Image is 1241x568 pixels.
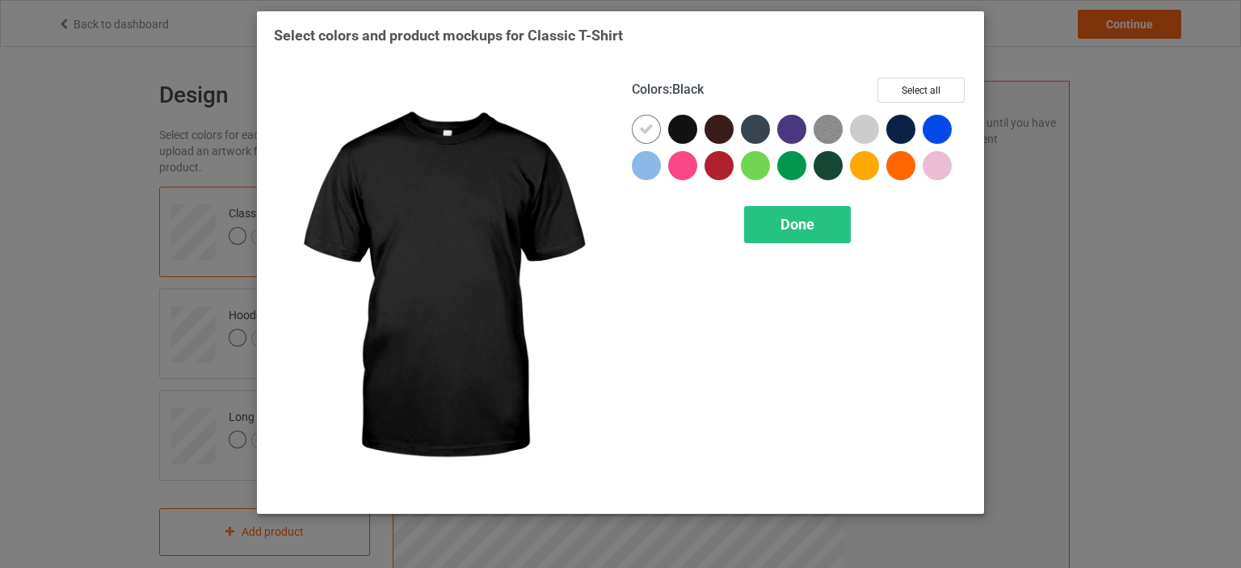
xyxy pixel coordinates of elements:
img: heather_texture.png [814,115,843,144]
span: Black [672,82,704,97]
img: regular.jpg [274,78,609,497]
span: Colors [632,82,669,97]
button: Select all [877,78,965,103]
span: Select colors and product mockups for Classic T-Shirt [274,27,623,44]
span: Done [780,216,814,233]
h4: : [632,82,704,99]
